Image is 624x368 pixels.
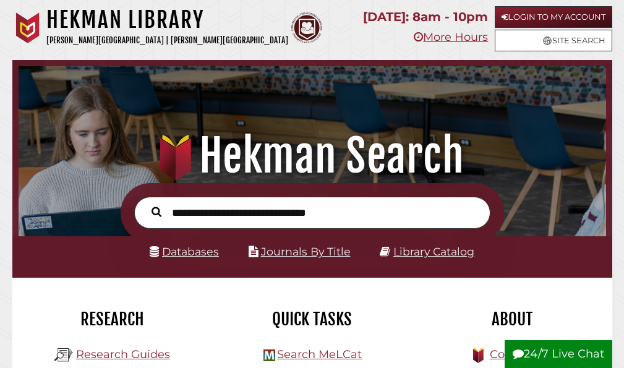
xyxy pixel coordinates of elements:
[221,309,403,330] h2: Quick Tasks
[145,203,168,219] button: Search
[277,348,362,361] a: Search MeLCat
[363,6,488,28] p: [DATE]: 8am - 10pm
[291,12,322,43] img: Calvin Theological Seminary
[263,349,275,361] img: Hekman Library Logo
[46,33,288,48] p: [PERSON_NAME][GEOGRAPHIC_DATA] | [PERSON_NAME][GEOGRAPHIC_DATA]
[495,30,612,51] a: Site Search
[12,12,43,43] img: Calvin University
[28,129,597,183] h1: Hekman Search
[490,348,551,361] a: Contact Us
[261,245,351,258] a: Journals By Title
[495,6,612,28] a: Login to My Account
[421,309,602,330] h2: About
[414,30,488,44] a: More Hours
[150,245,219,258] a: Databases
[54,346,73,364] img: Hekman Library Logo
[22,309,203,330] h2: Research
[393,245,474,258] a: Library Catalog
[46,6,288,33] h1: Hekman Library
[152,207,161,218] i: Search
[76,348,170,361] a: Research Guides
